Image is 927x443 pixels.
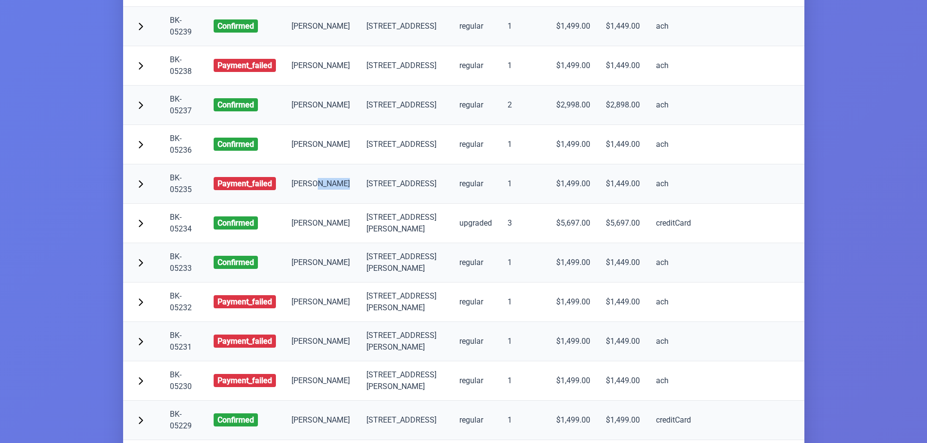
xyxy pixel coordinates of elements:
[359,322,451,361] td: [STREET_ADDRESS][PERSON_NAME]
[598,204,648,243] td: $5,697.00
[170,252,192,273] a: BK-05233
[284,164,359,204] td: [PERSON_NAME]
[214,295,276,308] span: payment_failed
[548,7,598,46] td: $1,499.00
[452,283,500,322] td: regular
[359,46,451,86] td: [STREET_ADDRESS]
[648,283,699,322] td: ach
[500,361,549,401] td: 1
[598,283,648,322] td: $1,449.00
[170,55,192,76] a: BK-05238
[500,125,549,164] td: 1
[284,46,359,86] td: [PERSON_NAME]
[284,204,359,243] td: [PERSON_NAME]
[648,46,699,86] td: ach
[170,213,192,233] a: BK-05234
[500,164,549,204] td: 1
[359,125,451,164] td: [STREET_ADDRESS]
[359,7,451,46] td: [STREET_ADDRESS]
[284,243,359,283] td: [PERSON_NAME]
[214,335,276,348] span: payment_failed
[598,322,648,361] td: $1,449.00
[548,322,598,361] td: $1,499.00
[170,409,192,430] a: BK-05229
[452,361,500,401] td: regular
[648,401,699,440] td: creditCard
[452,204,500,243] td: upgraded
[214,177,276,190] span: payment_failed
[598,125,648,164] td: $1,449.00
[359,164,451,204] td: [STREET_ADDRESS]
[359,401,451,440] td: [STREET_ADDRESS]
[214,216,258,230] span: confirmed
[170,173,192,194] a: BK-05235
[548,283,598,322] td: $1,499.00
[359,361,451,401] td: [STREET_ADDRESS][PERSON_NAME]
[214,374,276,387] span: payment_failed
[548,86,598,125] td: $2,998.00
[648,204,699,243] td: creditCard
[598,164,648,204] td: $1,449.00
[170,94,192,115] a: BK-05237
[548,361,598,401] td: $1,499.00
[284,322,359,361] td: [PERSON_NAME]
[648,322,699,361] td: ach
[648,86,699,125] td: ach
[648,243,699,283] td: ach
[500,401,549,440] td: 1
[359,243,451,283] td: [STREET_ADDRESS][PERSON_NAME]
[284,86,359,125] td: [PERSON_NAME]
[452,86,500,125] td: regular
[648,361,699,401] td: ach
[452,7,500,46] td: regular
[500,204,549,243] td: 3
[170,291,192,312] a: BK-05232
[500,7,549,46] td: 1
[452,125,500,164] td: regular
[648,7,699,46] td: ach
[548,204,598,243] td: $5,697.00
[284,7,359,46] td: [PERSON_NAME]
[170,16,192,36] a: BK-05239
[598,7,648,46] td: $1,449.00
[452,46,500,86] td: regular
[598,86,648,125] td: $2,898.00
[648,125,699,164] td: ach
[214,413,258,426] span: confirmed
[648,164,699,204] td: ach
[170,370,192,391] a: BK-05230
[452,243,500,283] td: regular
[284,125,359,164] td: [PERSON_NAME]
[598,243,648,283] td: $1,449.00
[548,46,598,86] td: $1,499.00
[359,204,451,243] td: [STREET_ADDRESS] [PERSON_NAME]
[452,164,500,204] td: regular
[500,283,549,322] td: 1
[548,401,598,440] td: $1,499.00
[170,134,192,155] a: BK-05236
[598,361,648,401] td: $1,449.00
[548,243,598,283] td: $1,499.00
[214,256,258,269] span: confirmed
[359,86,451,125] td: [STREET_ADDRESS]
[214,59,276,72] span: payment_failed
[548,164,598,204] td: $1,499.00
[214,138,258,151] span: confirmed
[500,322,549,361] td: 1
[500,46,549,86] td: 1
[452,401,500,440] td: regular
[500,86,549,125] td: 2
[359,283,451,322] td: [STREET_ADDRESS][PERSON_NAME]
[548,125,598,164] td: $1,499.00
[284,401,359,440] td: [PERSON_NAME]
[598,46,648,86] td: $1,449.00
[452,322,500,361] td: regular
[284,283,359,322] td: [PERSON_NAME]
[170,331,192,352] a: BK-05231
[500,243,549,283] td: 1
[598,401,648,440] td: $1,499.00
[284,361,359,401] td: [PERSON_NAME]
[214,19,258,33] span: confirmed
[214,98,258,111] span: confirmed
